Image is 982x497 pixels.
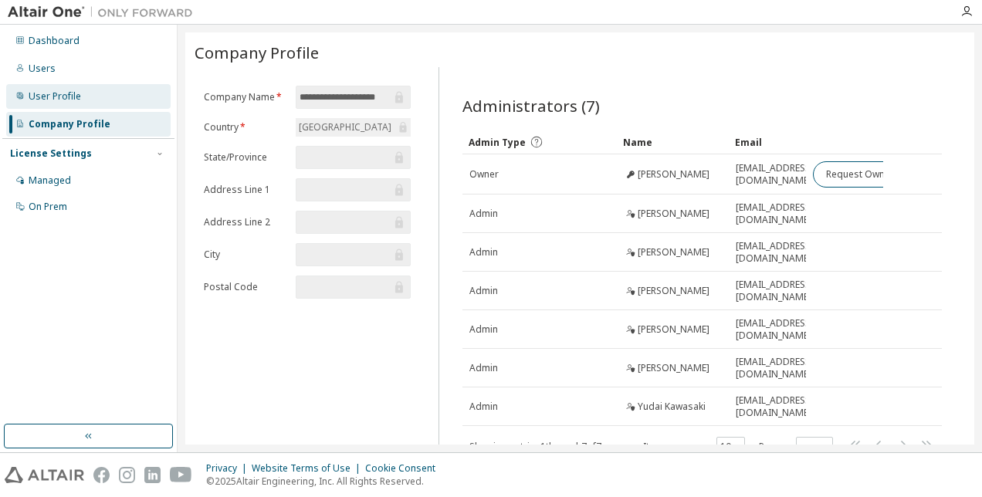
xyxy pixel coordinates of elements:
[365,462,445,475] div: Cookie Consent
[638,246,709,259] span: [PERSON_NAME]
[29,90,81,103] div: User Profile
[720,441,741,453] button: 10
[296,118,411,137] div: [GEOGRAPHIC_DATA]
[469,285,498,297] span: Admin
[5,467,84,483] img: altair_logo.svg
[638,323,709,336] span: [PERSON_NAME]
[462,95,600,117] span: Administrators (7)
[144,467,161,483] img: linkedin.svg
[638,401,706,413] span: Yudai Kawasaki
[638,208,709,220] span: [PERSON_NAME]
[204,91,286,103] label: Company Name
[736,162,814,187] span: [EMAIL_ADDRESS][DOMAIN_NAME]
[638,285,709,297] span: [PERSON_NAME]
[170,467,192,483] img: youtube.svg
[469,246,498,259] span: Admin
[10,147,92,160] div: License Settings
[206,475,445,488] p: © 2025 Altair Engineering, Inc. All Rights Reserved.
[29,63,56,75] div: Users
[736,317,814,342] span: [EMAIL_ADDRESS][DOMAIN_NAME]
[469,208,498,220] span: Admin
[206,462,252,475] div: Privacy
[623,130,723,154] div: Name
[469,401,498,413] span: Admin
[93,467,110,483] img: facebook.svg
[736,394,814,419] span: [EMAIL_ADDRESS][DOMAIN_NAME]
[469,362,498,374] span: Admin
[469,136,526,149] span: Admin Type
[204,248,286,261] label: City
[252,462,365,475] div: Website Terms of Use
[204,151,286,164] label: State/Province
[469,323,498,336] span: Admin
[204,216,286,228] label: Address Line 2
[759,437,833,457] span: Page n.
[119,467,135,483] img: instagram.svg
[735,130,800,154] div: Email
[195,42,319,63] span: Company Profile
[204,281,286,293] label: Postal Code
[296,119,394,136] div: [GEOGRAPHIC_DATA]
[736,201,814,226] span: [EMAIL_ADDRESS][DOMAIN_NAME]
[736,279,814,303] span: [EMAIL_ADDRESS][DOMAIN_NAME]
[638,168,709,181] span: [PERSON_NAME]
[204,184,286,196] label: Address Line 1
[736,356,814,380] span: [EMAIL_ADDRESS][DOMAIN_NAME]
[29,35,80,47] div: Dashboard
[638,362,709,374] span: [PERSON_NAME]
[29,174,71,187] div: Managed
[736,240,814,265] span: [EMAIL_ADDRESS][DOMAIN_NAME]
[8,5,201,20] img: Altair One
[469,440,601,453] span: Showing entries 1 through 7 of 7
[813,161,943,188] button: Request Owner Change
[469,168,499,181] span: Owner
[643,437,745,457] span: Items per page
[29,201,67,213] div: On Prem
[29,118,110,130] div: Company Profile
[204,121,286,134] label: Country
